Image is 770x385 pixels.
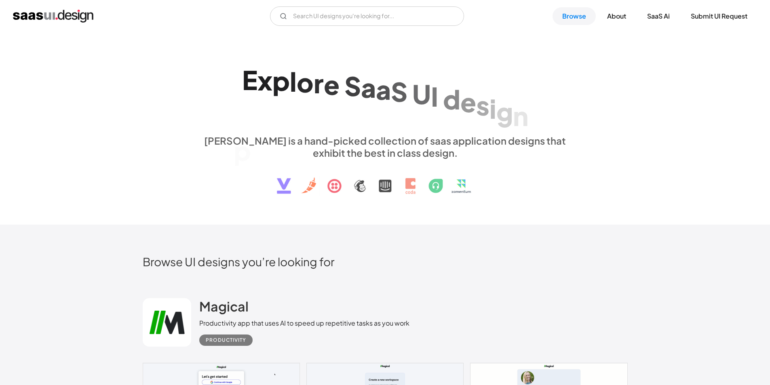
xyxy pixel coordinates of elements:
[344,70,361,101] div: S
[257,65,272,96] div: x
[324,69,340,100] div: e
[476,90,489,121] div: s
[361,72,376,103] div: a
[270,6,464,26] form: Email Form
[13,10,93,23] a: home
[443,84,460,115] div: d
[460,86,476,118] div: e
[199,135,571,159] div: [PERSON_NAME] is a hand-picked collection of saas application designs that exhibit the best in cl...
[297,67,314,98] div: o
[206,335,246,345] div: Productivity
[199,298,249,314] h2: Magical
[431,81,438,112] div: I
[513,100,528,131] div: n
[489,93,496,124] div: i
[199,298,249,318] a: Magical
[199,318,409,328] div: Productivity app that uses AI to speed up repetitive tasks as you work
[391,76,407,107] div: S
[263,159,508,201] img: text, icon, saas logo
[412,78,431,109] div: U
[270,6,464,26] input: Search UI designs you're looking for...
[143,255,628,269] h2: Browse UI designs you’re looking for
[290,66,297,97] div: l
[242,64,257,95] div: E
[553,7,596,25] a: Browse
[637,7,679,25] a: SaaS Ai
[681,7,757,25] a: Submit UI Request
[597,7,636,25] a: About
[314,67,324,99] div: r
[376,74,391,105] div: a
[199,64,571,126] h1: Explore SaaS UI design patterns & interactions.
[496,96,513,127] div: g
[272,65,290,96] div: p
[234,135,251,166] div: p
